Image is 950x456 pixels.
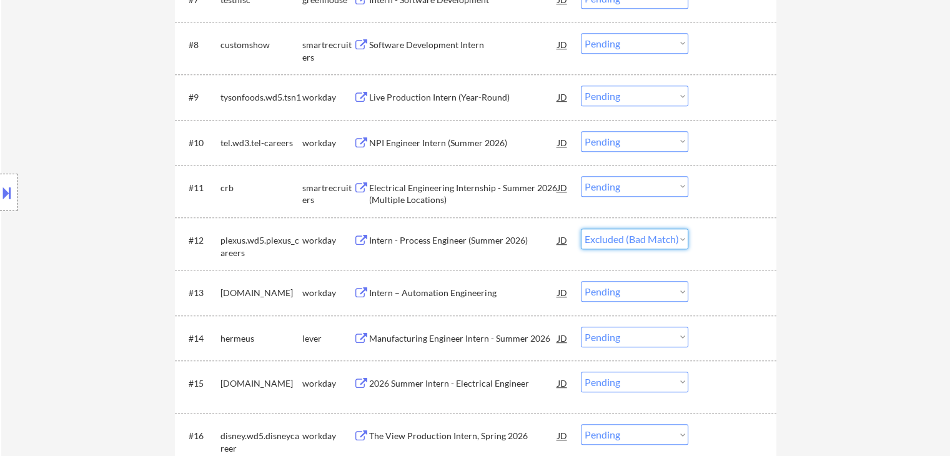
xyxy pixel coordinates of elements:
[557,372,569,394] div: JD
[189,430,210,442] div: #16
[369,91,558,104] div: Live Production Intern (Year-Round)
[557,131,569,154] div: JD
[557,281,569,304] div: JD
[369,182,558,206] div: Electrical Engineering Internship - Summer 2026 (Multiple Locations)
[189,332,210,345] div: #14
[302,91,354,104] div: workday
[189,39,210,51] div: #8
[220,377,302,390] div: [DOMAIN_NAME]
[302,377,354,390] div: workday
[557,229,569,251] div: JD
[220,287,302,299] div: [DOMAIN_NAME]
[302,39,354,63] div: smartrecruiters
[302,234,354,247] div: workday
[302,287,354,299] div: workday
[369,39,558,51] div: Software Development Intern
[369,137,558,149] div: NPI Engineer Intern (Summer 2026)
[220,332,302,345] div: hermeus
[220,182,302,194] div: crb
[302,430,354,442] div: workday
[369,332,558,345] div: Manufacturing Engineer Intern - Summer 2026
[189,377,210,390] div: #15
[302,182,354,206] div: smartrecruiters
[302,332,354,345] div: lever
[369,430,558,442] div: The View Production Intern, Spring 2026
[557,176,569,199] div: JD
[220,39,302,51] div: customshow
[369,377,558,390] div: 2026 Summer Intern - Electrical Engineer
[220,234,302,259] div: plexus.wd5.plexus_careers
[220,430,302,454] div: disney.wd5.disneycareer
[557,424,569,447] div: JD
[302,137,354,149] div: workday
[557,33,569,56] div: JD
[557,327,569,349] div: JD
[220,91,302,104] div: tysonfoods.wd5.tsn1
[369,287,558,299] div: Intern – Automation Engineering
[369,234,558,247] div: Intern - Process Engineer (Summer 2026)
[557,86,569,108] div: JD
[220,137,302,149] div: tel.wd3.tel-careers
